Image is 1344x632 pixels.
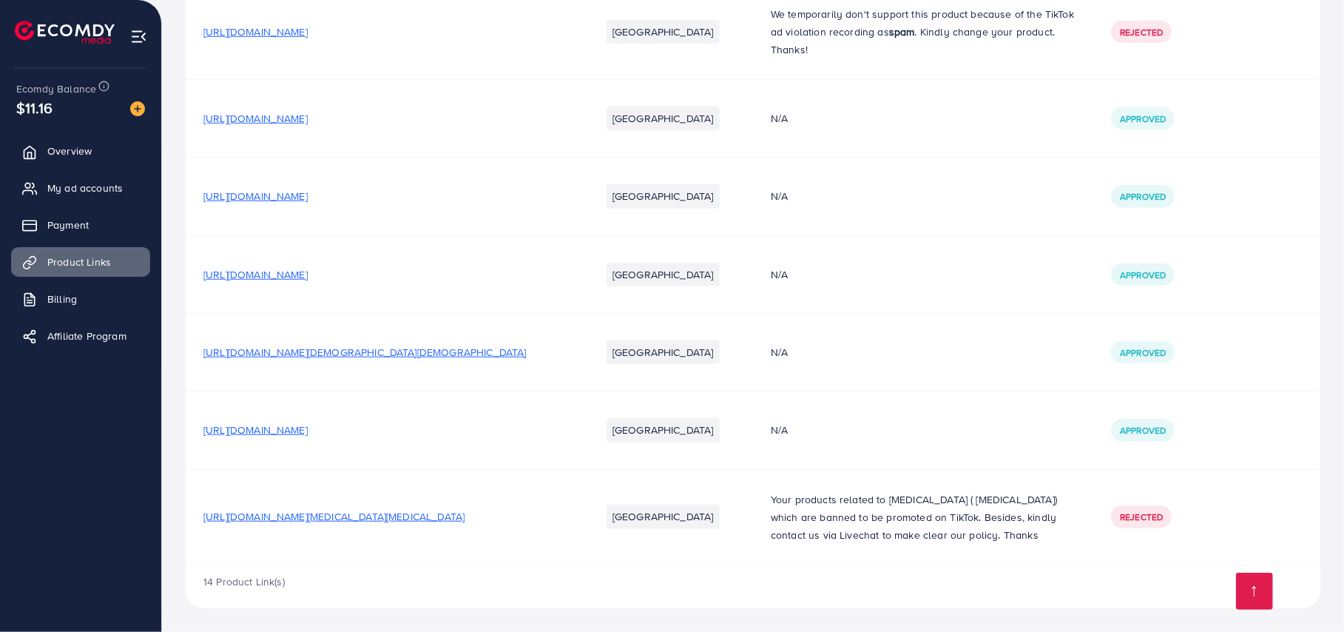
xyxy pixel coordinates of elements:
[771,423,788,437] span: N/A
[203,267,308,282] span: [URL][DOMAIN_NAME]
[47,144,92,158] span: Overview
[203,574,285,589] span: 14 Product Link(s)
[771,267,788,282] span: N/A
[607,107,720,130] li: [GEOGRAPHIC_DATA]
[607,418,720,442] li: [GEOGRAPHIC_DATA]
[47,329,126,343] span: Affiliate Program
[11,284,150,314] a: Billing
[15,21,115,44] img: logo
[771,189,788,204] span: N/A
[47,181,123,195] span: My ad accounts
[11,210,150,240] a: Payment
[1120,424,1166,437] span: Approved
[203,24,308,39] span: [URL][DOMAIN_NAME]
[16,97,53,118] span: $11.16
[771,111,788,126] span: N/A
[607,340,720,364] li: [GEOGRAPHIC_DATA]
[203,423,308,437] span: [URL][DOMAIN_NAME]
[1120,112,1166,125] span: Approved
[1281,565,1333,621] iframe: Chat
[11,247,150,277] a: Product Links
[1120,269,1166,281] span: Approved
[47,218,89,232] span: Payment
[11,321,150,351] a: Affiliate Program
[771,491,1075,544] p: Your products related to [MEDICAL_DATA] ( [MEDICAL_DATA]) which are banned to be promoted on TikT...
[11,173,150,203] a: My ad accounts
[130,28,147,45] img: menu
[607,505,720,528] li: [GEOGRAPHIC_DATA]
[1120,26,1163,38] span: Rejected
[1120,190,1166,203] span: Approved
[771,345,788,360] span: N/A
[1120,346,1166,359] span: Approved
[771,5,1075,58] p: We temporarily don't support this product because of the TikTok ad violation recording as . Kindl...
[130,101,145,116] img: image
[1120,511,1163,523] span: Rejected
[16,81,96,96] span: Ecomdy Balance
[607,263,720,286] li: [GEOGRAPHIC_DATA]
[889,24,915,39] strong: spam
[203,509,465,524] span: [URL][DOMAIN_NAME][MEDICAL_DATA][MEDICAL_DATA]
[47,292,77,306] span: Billing
[47,255,111,269] span: Product Links
[203,189,308,204] span: [URL][DOMAIN_NAME]
[11,136,150,166] a: Overview
[203,111,308,126] span: [URL][DOMAIN_NAME]
[203,345,527,360] span: [URL][DOMAIN_NAME][DEMOGRAPHIC_DATA][DEMOGRAPHIC_DATA]
[607,20,720,44] li: [GEOGRAPHIC_DATA]
[607,184,720,208] li: [GEOGRAPHIC_DATA]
